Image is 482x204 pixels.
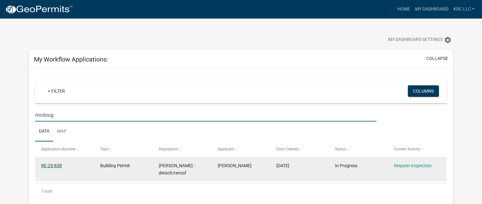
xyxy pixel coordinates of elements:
[35,141,94,157] datatable-header-cell: Application Number
[34,56,108,63] h5: My Workflow Applications:
[426,55,448,62] button: collapse
[276,163,289,168] span: 05/21/2025
[329,141,388,157] datatable-header-cell: Status
[388,36,443,44] span: My Dashboard Settings
[218,163,252,168] span: John Kornacki
[388,141,447,157] datatable-header-cell: Current Activity
[211,141,270,157] datatable-header-cell: Applicant
[100,163,130,168] span: Building Permit
[412,3,451,15] a: My Dashboard
[218,147,234,151] span: Applicant
[394,147,420,151] span: Current Activity
[153,141,211,157] datatable-header-cell: Description
[408,85,439,97] button: Columns
[270,141,329,157] datatable-header-cell: Date Created
[159,163,195,175] span: McDougall - detach/reroof
[335,147,346,151] span: Status
[35,183,447,199] div: 1 total
[276,147,299,151] span: Date Created
[43,85,70,97] a: + Filter
[35,109,376,122] input: Search for applications
[35,122,53,142] a: Data
[451,3,477,15] a: KRC LLC
[444,36,452,44] i: settings
[53,122,70,142] a: Map
[41,163,62,168] a: RE-25-838
[94,141,152,157] datatable-header-cell: Type
[100,147,108,151] span: Type
[383,34,457,46] button: My Dashboard Settingssettings
[335,163,357,168] span: In Progress
[41,147,76,151] span: Application Number
[159,147,178,151] span: Description
[395,3,412,15] a: Home
[394,163,432,168] a: Request Inspection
